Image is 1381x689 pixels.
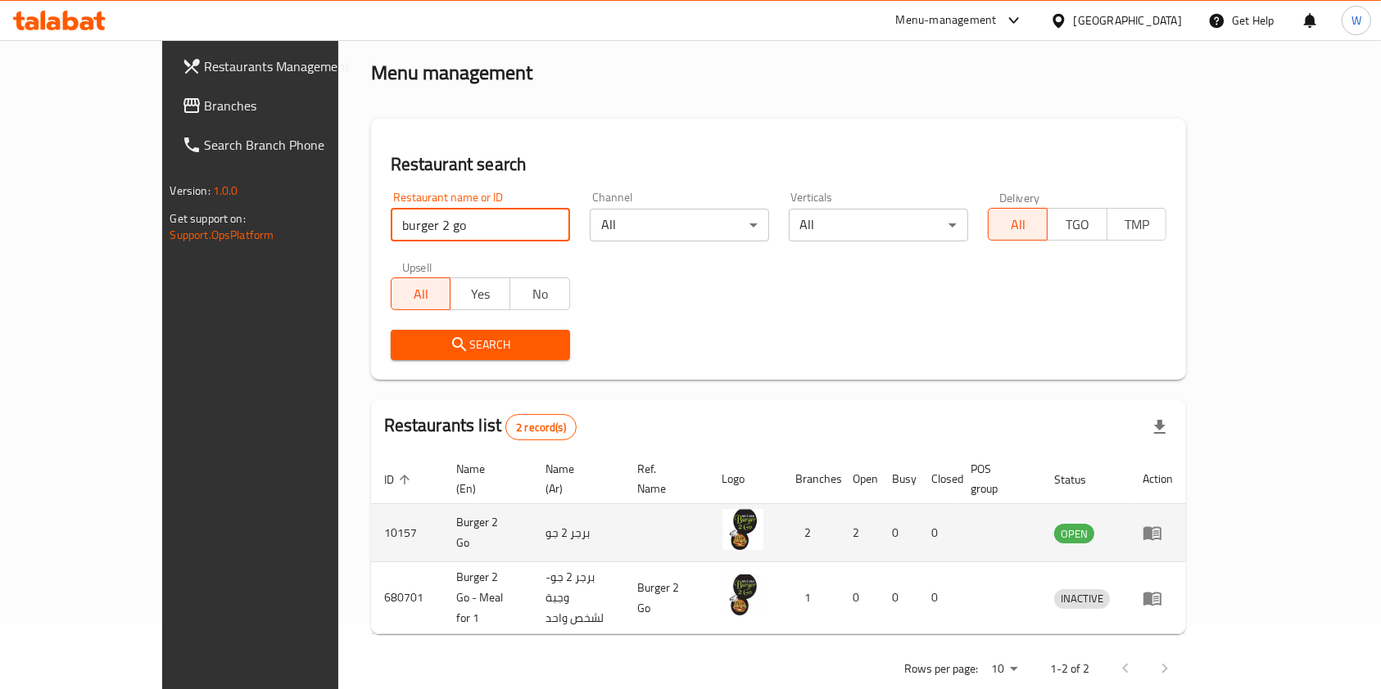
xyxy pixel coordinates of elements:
input: Search for restaurant name or ID.. [391,209,570,241]
p: 1-2 of 2 [1050,659,1089,679]
span: OPEN [1054,525,1094,543]
button: Yes [450,277,510,310]
p: Rows per page: [904,659,978,679]
img: Burger 2 Go - Meal for 1 [722,574,763,615]
td: 0 [840,562,880,634]
span: All [995,213,1042,236]
span: TMP [1114,213,1161,236]
td: برجر 2 جو [532,504,624,562]
div: INACTIVE [1054,589,1110,609]
td: 0 [880,562,919,634]
h2: Restaurants list [384,413,577,440]
label: Upsell [402,261,432,272]
a: Support.OpsPlatform [170,224,274,245]
button: All [391,277,451,310]
div: [GEOGRAPHIC_DATA] [1074,11,1182,29]
th: Logo [709,454,783,504]
td: 0 [919,562,958,634]
a: Restaurants Management [169,47,393,86]
div: Rows per page: [985,657,1024,682]
button: No [509,277,570,310]
th: Branches [783,454,840,504]
span: Ref. Name [637,459,690,498]
img: Burger 2 Go [722,509,763,550]
div: All [590,209,769,241]
td: 2 [783,504,840,562]
span: POS group [971,459,1022,498]
span: Restaurants Management [205,56,380,76]
td: 0 [919,504,958,562]
span: Status [1054,470,1107,489]
td: 2 [840,504,880,562]
td: Burger 2 Go [624,562,709,634]
td: 680701 [371,562,443,634]
span: Version: [170,180,211,201]
span: Get support on: [170,208,246,229]
span: No [517,282,564,306]
span: Branches [205,96,380,115]
a: Branches [169,86,393,125]
span: 2 record(s) [506,420,576,435]
div: Total records count [505,414,577,440]
div: All [789,209,968,241]
span: 1.0.0 [213,180,238,201]
span: INACTIVE [1054,589,1110,608]
span: Search Branch Phone [205,135,380,155]
button: All [988,208,1048,241]
td: 0 [880,504,919,562]
span: All [398,282,445,306]
td: برجر 2 جو- وجبة لشخص واحد [532,562,624,634]
span: Yes [457,282,504,306]
td: 10157 [371,504,443,562]
td: 1 [783,562,840,634]
th: Open [840,454,880,504]
span: Name (En) [456,459,513,498]
th: Action [1130,454,1186,504]
div: Export file [1140,408,1180,447]
div: Menu [1143,588,1173,608]
button: TMP [1107,208,1167,241]
label: Delivery [999,191,1040,203]
span: Search [404,335,557,355]
td: Burger 2 Go - Meal for 1 [443,562,532,634]
th: Busy [880,454,919,504]
span: TGO [1054,213,1101,236]
div: OPEN [1054,524,1094,543]
button: TGO [1047,208,1107,241]
span: ID [384,470,415,489]
div: Menu-management [896,11,997,30]
button: Search [391,330,570,360]
span: W [1352,11,1361,29]
span: Name (Ar) [546,459,604,498]
td: Burger 2 Go [443,504,532,562]
a: Search Branch Phone [169,125,393,164]
h2: Menu management [371,60,532,86]
table: enhanced table [371,454,1187,634]
th: Closed [919,454,958,504]
h2: Restaurant search [391,152,1167,177]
